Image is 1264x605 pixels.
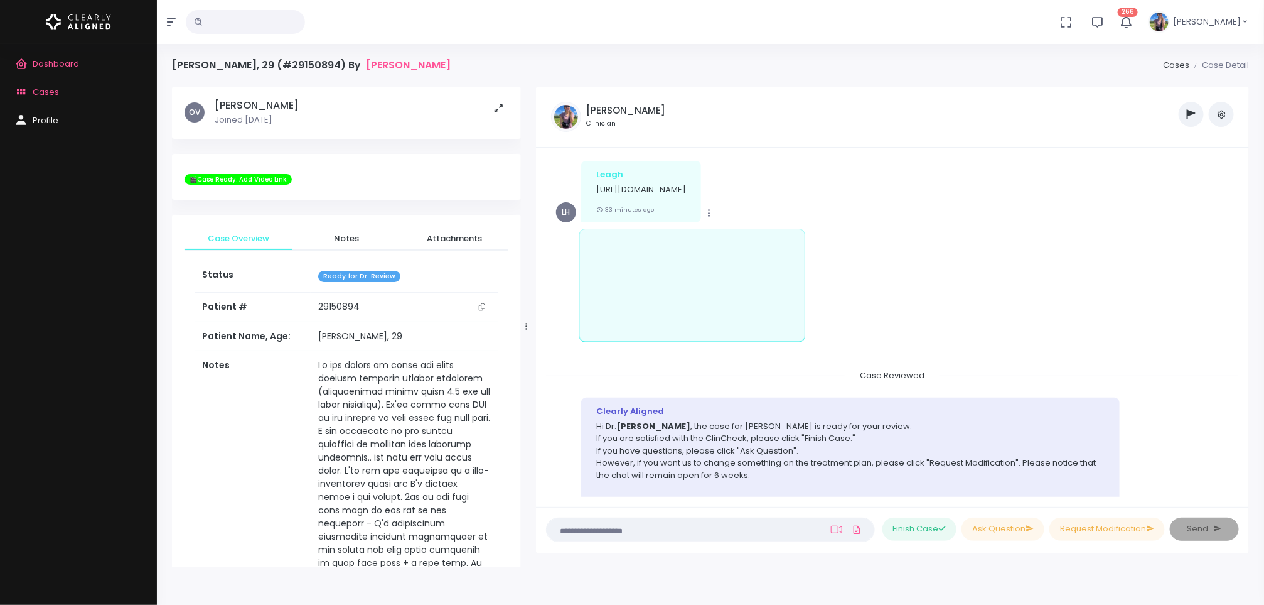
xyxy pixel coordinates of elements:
[311,322,498,351] td: [PERSON_NAME], 29
[185,174,292,185] span: 🎬Case Ready. Add Video Link
[1118,8,1138,17] span: 266
[410,232,498,245] span: Attachments
[586,105,665,116] h5: [PERSON_NAME]
[33,86,59,98] span: Cases
[215,99,299,112] h5: [PERSON_NAME]
[596,168,686,181] div: Leagh
[1148,11,1170,33] img: Header Avatar
[1173,16,1241,28] span: [PERSON_NAME]
[1189,59,1249,72] li: Case Detail
[215,114,299,126] p: Joined [DATE]
[172,87,521,567] div: scrollable content
[366,59,451,71] a: [PERSON_NAME]
[845,366,940,385] span: Case Reviewed
[46,9,111,35] img: Logo Horizontal
[596,420,1105,506] p: Hi Dr. , the case for [PERSON_NAME] is ready for your review. If you are satisfied with the ClinC...
[195,322,311,351] th: Patient Name, Age:
[33,58,79,70] span: Dashboard
[586,119,665,129] small: Clinician
[195,232,282,245] span: Case Overview
[318,271,400,283] span: Ready for Dr. Review
[850,518,865,541] a: Add Files
[556,202,576,222] span: LH
[311,293,498,322] td: 29150894
[882,518,956,541] button: Finish Case
[195,261,311,293] th: Status
[961,518,1044,541] button: Ask Question
[195,293,311,322] th: Patient #
[596,183,686,196] p: [URL][DOMAIN_NAME]
[596,205,654,214] small: 33 minutes ago
[616,420,690,432] b: [PERSON_NAME]
[1049,518,1165,541] button: Request Modification
[1163,59,1189,71] a: Cases
[596,405,1105,418] div: Clearly Aligned
[828,525,845,535] a: Add Loom Video
[33,114,58,126] span: Profile
[303,232,390,245] span: Notes
[172,59,451,71] h4: [PERSON_NAME], 29 (#29150894) By
[185,102,205,123] span: OV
